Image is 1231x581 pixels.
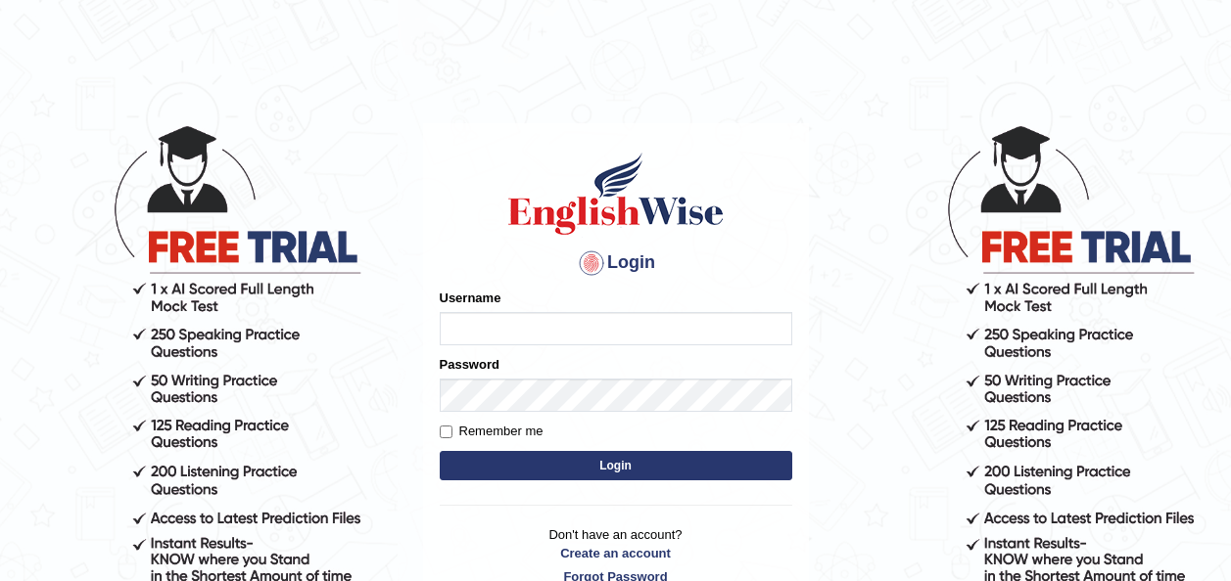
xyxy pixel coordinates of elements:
img: Logo of English Wise sign in for intelligent practice with AI [504,150,728,238]
a: Create an account [440,544,792,562]
label: Password [440,355,499,374]
input: Remember me [440,425,452,438]
button: Login [440,451,792,480]
label: Username [440,289,501,307]
label: Remember me [440,422,544,441]
h4: Login [440,247,792,279]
